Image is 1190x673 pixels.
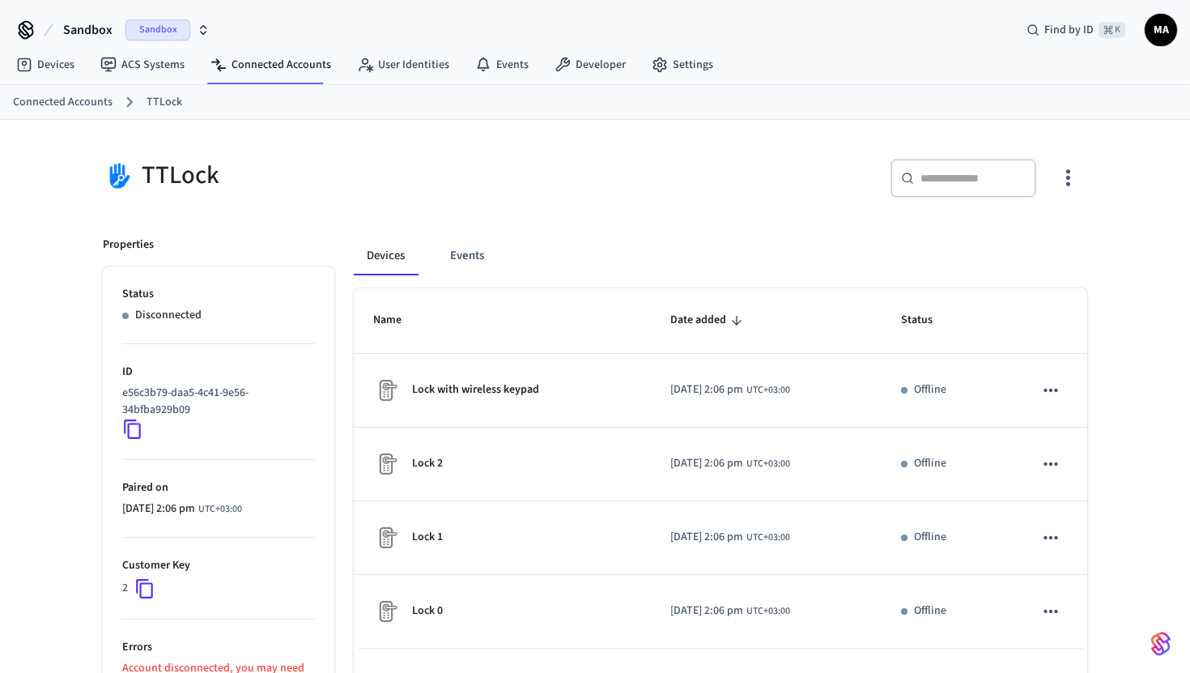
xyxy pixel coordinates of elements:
[462,50,542,79] a: Events
[373,598,399,624] img: Placeholder Lock Image
[670,529,790,546] div: Asia/Riyadh
[198,502,242,517] span: UTC+03:00
[122,479,315,496] p: Paired on
[1151,631,1171,657] img: SeamLogoGradient.69752ec5.svg
[103,159,585,192] div: TTLock
[901,308,954,333] span: Status
[198,50,344,79] a: Connected Accounts
[122,385,308,419] p: e56c3b79-daa5-4c41-9e56-34bfba929b09
[1146,15,1175,45] span: MA
[122,580,128,597] p: 2
[122,286,315,303] p: Status
[746,457,790,471] span: UTC+03:00
[135,307,202,324] p: Disconnected
[412,603,443,620] p: Lock 0
[147,94,182,111] a: TTLock
[746,604,790,619] span: UTC+03:00
[373,377,399,403] img: Placeholder Lock Image
[1145,14,1177,46] button: MA
[412,529,443,546] p: Lock 1
[412,381,539,398] p: Lock with wireless keypad
[122,500,195,518] span: [DATE] 2:06 pm
[670,529,743,546] span: [DATE] 2:06 pm
[103,236,154,253] p: Properties
[125,19,190,40] span: Sandbox
[914,455,946,472] p: Offline
[914,603,946,620] p: Offline
[122,500,242,518] div: Asia/Riyadh
[87,50,198,79] a: ACS Systems
[373,451,399,477] img: Placeholder Lock Image
[354,236,1087,275] div: connected account tabs
[914,381,946,398] p: Offline
[344,50,462,79] a: User Identities
[122,364,315,381] p: ID
[122,639,315,656] p: Errors
[373,525,399,551] img: Placeholder Lock Image
[639,50,726,79] a: Settings
[746,530,790,545] span: UTC+03:00
[670,455,743,472] span: [DATE] 2:06 pm
[1014,15,1138,45] div: Find by ID⌘ K
[1044,22,1094,38] span: Find by ID
[122,557,315,574] p: Customer Key
[13,94,113,111] a: Connected Accounts
[670,308,747,333] span: Date added
[914,529,946,546] p: Offline
[1099,22,1125,38] span: ⌘ K
[103,159,135,192] img: TTLock Logo, Square
[746,383,790,398] span: UTC+03:00
[3,50,87,79] a: Devices
[542,50,639,79] a: Developer
[670,603,743,620] span: [DATE] 2:06 pm
[412,455,443,472] p: Lock 2
[437,236,497,275] button: Events
[670,603,790,620] div: Asia/Riyadh
[354,236,418,275] button: Devices
[373,308,423,333] span: Name
[354,288,1087,649] table: sticky table
[670,381,790,398] div: Asia/Riyadh
[670,381,743,398] span: [DATE] 2:06 pm
[670,455,790,472] div: Asia/Riyadh
[63,20,113,40] span: Sandbox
